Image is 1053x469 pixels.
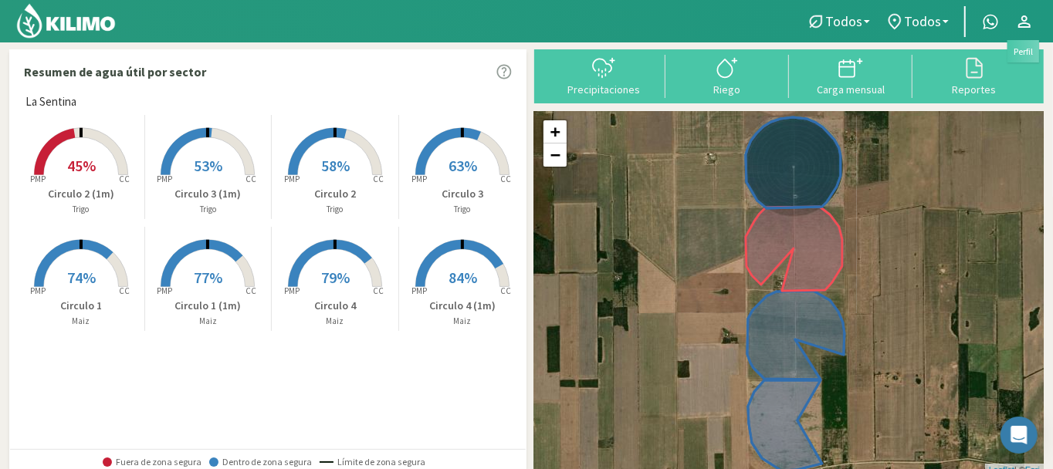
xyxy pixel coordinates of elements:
span: 79% [321,268,350,287]
tspan: CC [373,286,384,297]
div: Riego [670,84,784,95]
div: Open Intercom Messenger [1001,417,1038,454]
p: Circulo 1 [18,298,144,314]
span: Dentro de zona segura [209,457,312,467]
tspan: PMP [157,286,172,297]
tspan: PMP [30,174,46,185]
button: Reportes [912,55,1036,96]
span: La Sentina [25,93,76,111]
tspan: PMP [30,286,46,297]
p: Circulo 4 (1m) [399,298,526,314]
a: Zoom in [543,120,567,143]
tspan: CC [373,174,384,185]
span: Todos [825,13,862,29]
img: Kilimo [15,2,117,39]
p: Circulo 3 (1m) [145,186,272,202]
p: Maiz [18,315,144,328]
div: Reportes [917,84,1031,95]
p: Maiz [145,315,272,328]
p: Maiz [399,315,526,328]
tspan: CC [500,286,511,297]
tspan: PMP [284,286,300,297]
div: Precipitaciones [547,84,661,95]
tspan: PMP [284,174,300,185]
tspan: PMP [411,174,427,185]
tspan: CC [119,174,130,185]
p: Circulo 1 (1m) [145,298,272,314]
span: 84% [449,268,477,287]
div: Carga mensual [794,84,908,95]
tspan: CC [246,174,257,185]
tspan: CC [500,174,511,185]
span: 77% [194,268,222,287]
tspan: PMP [157,174,172,185]
p: Circulo 2 [272,186,398,202]
span: Fuera de zona segura [103,457,201,467]
span: Todos [904,13,941,29]
span: 45% [67,156,96,175]
tspan: CC [119,286,130,297]
span: 74% [67,268,96,287]
button: Precipitaciones [542,55,665,96]
span: 63% [449,156,477,175]
p: Trigo [18,203,144,216]
button: Riego [665,55,789,96]
p: Trigo [145,203,272,216]
p: Circulo 3 [399,186,526,202]
tspan: PMP [411,286,427,297]
span: 53% [194,156,222,175]
p: Resumen de agua útil por sector [24,62,206,81]
span: 58% [321,156,350,175]
button: Carga mensual [789,55,912,96]
p: Trigo [272,203,398,216]
p: Circulo 4 [272,298,398,314]
span: Límite de zona segura [320,457,425,467]
p: Maiz [272,315,398,328]
p: Circulo 2 (1m) [18,186,144,202]
p: Trigo [399,203,526,216]
a: Zoom out [543,143,567,167]
tspan: CC [246,286,257,297]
